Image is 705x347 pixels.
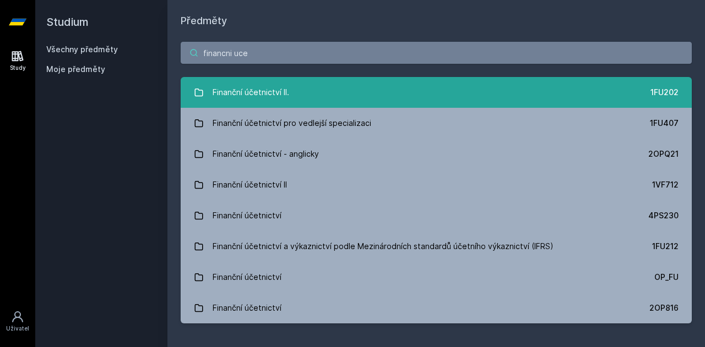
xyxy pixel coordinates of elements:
div: 1VF712 [652,179,679,190]
a: Finanční účetnictví - anglicky 2OPQ21 [181,139,692,169]
div: OP_FU [654,272,679,283]
span: Moje předměty [46,64,105,75]
div: Finanční účetnictví [213,205,281,227]
div: Finanční účetnictví [213,266,281,288]
a: Finanční účetnictví II 1VF712 [181,169,692,200]
div: Uživatel [6,324,29,333]
a: Study [2,44,33,78]
div: Finanční účetnictví II [213,174,287,196]
a: Finanční účetnictví OP_FU [181,262,692,293]
a: Finanční účetnictví a výkaznictví podle Mezinárodních standardů účetního výkaznictví (IFRS) 1FU212 [181,231,692,262]
div: 4PS230 [648,210,679,221]
div: 2OP816 [649,302,679,313]
a: Finanční účetnictví pro vedlejší specializaci 1FU407 [181,108,692,139]
div: 1FU202 [650,87,679,98]
div: 1FU407 [650,118,679,129]
h1: Předměty [181,13,692,29]
a: Finanční účetnictví II. 1FU202 [181,77,692,108]
div: Finanční účetnictví [213,297,281,319]
div: Finanční účetnictví - anglicky [213,143,319,165]
div: Finanční účetnictví a výkaznictví podle Mezinárodních standardů účetního výkaznictví (IFRS) [213,235,554,257]
a: Finanční účetnictví 4PS230 [181,200,692,231]
input: Název nebo ident předmětu… [181,42,692,64]
a: Všechny předměty [46,45,118,54]
div: Study [10,64,26,72]
div: Finanční účetnictví II. [213,81,289,103]
div: Finanční účetnictví pro vedlejší specializaci [213,112,371,134]
div: 2OPQ21 [648,148,679,159]
div: 1FU212 [652,241,679,252]
a: Uživatel [2,305,33,338]
a: Finanční účetnictví 2OP816 [181,293,692,323]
